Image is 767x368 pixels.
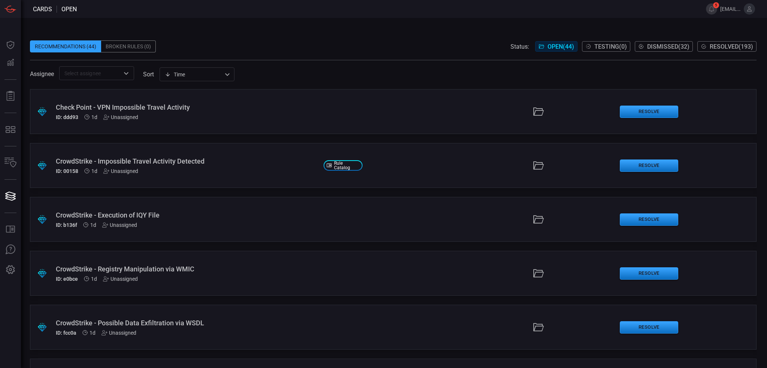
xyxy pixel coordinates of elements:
div: Time [165,71,222,78]
h5: ID: b136f [56,222,77,228]
div: Unassigned [102,222,137,228]
span: Aug 10, 2025 12:24 AM [91,168,97,174]
div: Unassigned [103,114,138,120]
div: CrowdStrike - Registry Manipulation via WMIC [56,265,318,273]
button: Inventory [1,154,19,172]
div: CrowdStrike - Execution of IQY File [56,211,318,219]
button: Resolve [620,321,678,334]
span: 5 [713,2,719,8]
button: Open [121,68,131,79]
div: Recommendations (44) [30,40,101,52]
button: Dismissed(32) [635,41,693,52]
span: Aug 10, 2025 12:24 AM [90,330,96,336]
h5: ID: fcc0a [56,330,76,336]
div: Broken Rules (0) [101,40,156,52]
label: sort [143,71,154,78]
button: Resolve [620,213,678,226]
button: Rule Catalog [1,221,19,238]
span: Dismissed ( 32 ) [647,43,689,50]
button: Detections [1,54,19,72]
span: Assignee [30,70,54,77]
span: Cards [33,6,52,13]
button: Resolve [620,267,678,280]
button: Open(44) [535,41,577,52]
span: Testing ( 0 ) [594,43,627,50]
span: Aug 10, 2025 12:24 AM [91,114,97,120]
button: Ask Us A Question [1,241,19,259]
button: MITRE - Detection Posture [1,121,19,139]
h5: ID: ddd93 [56,114,78,120]
span: Resolved ( 193 ) [710,43,753,50]
div: Check Point - VPN Impossible Travel Activity [56,103,318,111]
div: Unassigned [101,330,136,336]
button: Dashboard [1,36,19,54]
button: 5 [706,3,717,15]
button: Testing(0) [582,41,630,52]
button: Resolve [620,159,678,172]
h5: ID: 00158 [56,168,78,174]
span: Aug 10, 2025 12:24 AM [91,276,97,282]
span: Rule Catalog [334,161,360,170]
div: Unassigned [103,168,138,174]
div: CrowdStrike - Impossible Travel Activity Detected [56,157,318,165]
button: Reports [1,87,19,105]
div: CrowdStrike - Possible Data Exfiltration via WSDL [56,319,318,327]
input: Select assignee [61,69,119,78]
div: Unassigned [103,276,138,282]
button: Resolve [620,106,678,118]
span: Status: [510,43,529,50]
h5: ID: e0bce [56,276,78,282]
span: open [61,6,77,13]
button: Resolved(193) [697,41,757,52]
span: Aug 10, 2025 12:24 AM [90,222,96,228]
button: Preferences [1,261,19,279]
button: Cards [1,187,19,205]
span: Open ( 44 ) [548,43,574,50]
span: [EMAIL_ADDRESS][DOMAIN_NAME] [720,6,741,12]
